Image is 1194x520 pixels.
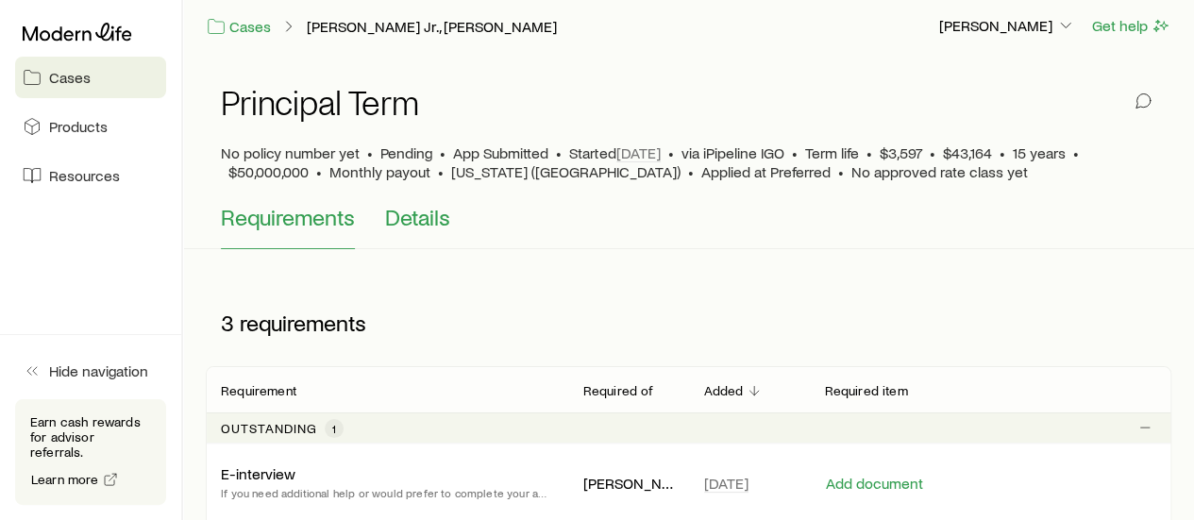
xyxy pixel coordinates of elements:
[31,473,99,486] span: Learn more
[367,143,373,162] span: •
[15,155,166,196] a: Resources
[30,414,151,460] p: Earn cash rewards for advisor referrals.
[616,143,661,162] span: [DATE]
[221,421,317,436] p: Outstanding
[704,474,748,493] span: [DATE]
[824,383,907,398] p: Required item
[681,143,784,162] span: via iPipeline IGO
[851,162,1028,181] span: No approved rate class yet
[1000,143,1005,162] span: •
[221,83,419,121] h1: Principal Term
[49,166,120,185] span: Resources
[228,162,309,181] span: $50,000,000
[15,350,166,392] button: Hide navigation
[805,143,859,162] span: Term life
[1073,143,1079,162] span: •
[704,383,744,398] p: Added
[329,162,430,181] span: Monthly payout
[15,57,166,98] a: Cases
[49,117,108,136] span: Products
[316,162,322,181] span: •
[668,143,674,162] span: •
[824,475,923,493] button: Add document
[583,383,654,398] p: Required of
[221,143,360,162] span: No policy number yet
[49,68,91,87] span: Cases
[221,483,553,502] p: If you need additional help or would prefer to complete your application over the phone, please c...
[385,204,450,230] span: Details
[838,162,844,181] span: •
[380,143,432,162] p: Pending
[451,162,681,181] span: [US_STATE] ([GEOGRAPHIC_DATA])
[583,474,674,493] p: [PERSON_NAME]
[930,143,935,162] span: •
[688,162,694,181] span: •
[453,143,548,162] span: App Submitted
[938,15,1076,38] button: [PERSON_NAME]
[221,464,295,483] p: E-interview
[569,143,661,162] p: Started
[1013,143,1066,162] span: 15 years
[221,310,234,336] span: 3
[15,106,166,147] a: Products
[1091,15,1171,37] button: Get help
[556,143,562,162] span: •
[943,143,992,162] span: $43,164
[15,399,166,505] div: Earn cash rewards for advisor referrals.Learn more
[939,16,1075,35] p: [PERSON_NAME]
[440,143,446,162] span: •
[332,421,336,436] span: 1
[866,143,872,162] span: •
[306,18,558,36] a: [PERSON_NAME] Jr., [PERSON_NAME]
[880,143,922,162] span: $3,597
[221,204,355,230] span: Requirements
[438,162,444,181] span: •
[206,16,272,38] a: Cases
[240,310,366,336] span: requirements
[701,162,831,181] span: Applied at Preferred
[221,204,1156,249] div: Application details tabs
[221,383,296,398] p: Requirement
[792,143,798,162] span: •
[49,361,148,380] span: Hide navigation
